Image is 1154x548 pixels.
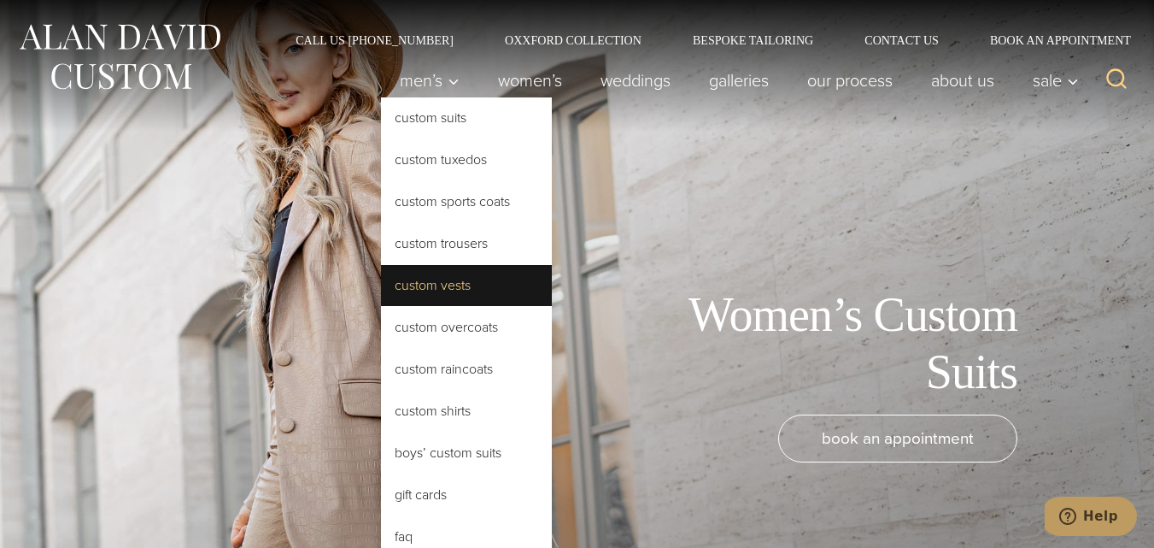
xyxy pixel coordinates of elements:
[381,139,552,180] a: Custom Tuxedos
[17,19,222,95] img: Alan David Custom
[381,433,552,474] a: Boys’ Custom Suits
[839,34,964,46] a: Contact Us
[381,63,479,97] button: Men’s sub menu toggle
[381,223,552,264] a: Custom Trousers
[912,63,1014,97] a: About Us
[667,34,839,46] a: Bespoke Tailoring
[964,34,1137,46] a: Book an Appointment
[633,286,1017,401] h1: Women’s Custom Suits
[1096,60,1137,101] button: View Search Form
[788,63,912,97] a: Our Process
[582,63,690,97] a: weddings
[479,34,667,46] a: Oxxford Collection
[381,391,552,432] a: Custom Shirts
[1045,497,1137,539] iframe: Opens a widget where you can chat to one of our agents
[381,181,552,222] a: Custom Sports Coats
[381,307,552,348] a: Custom Overcoats
[822,426,974,451] span: book an appointment
[778,415,1017,463] a: book an appointment
[690,63,788,97] a: Galleries
[270,34,1137,46] nav: Secondary Navigation
[270,34,479,46] a: Call Us [PHONE_NUMBER]
[381,63,1088,97] nav: Primary Navigation
[479,63,582,97] a: Women’s
[381,349,552,390] a: Custom Raincoats
[381,97,552,138] a: Custom Suits
[381,265,552,306] a: Custom Vests
[381,474,552,516] a: Gift Cards
[1014,63,1088,97] button: Sale sub menu toggle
